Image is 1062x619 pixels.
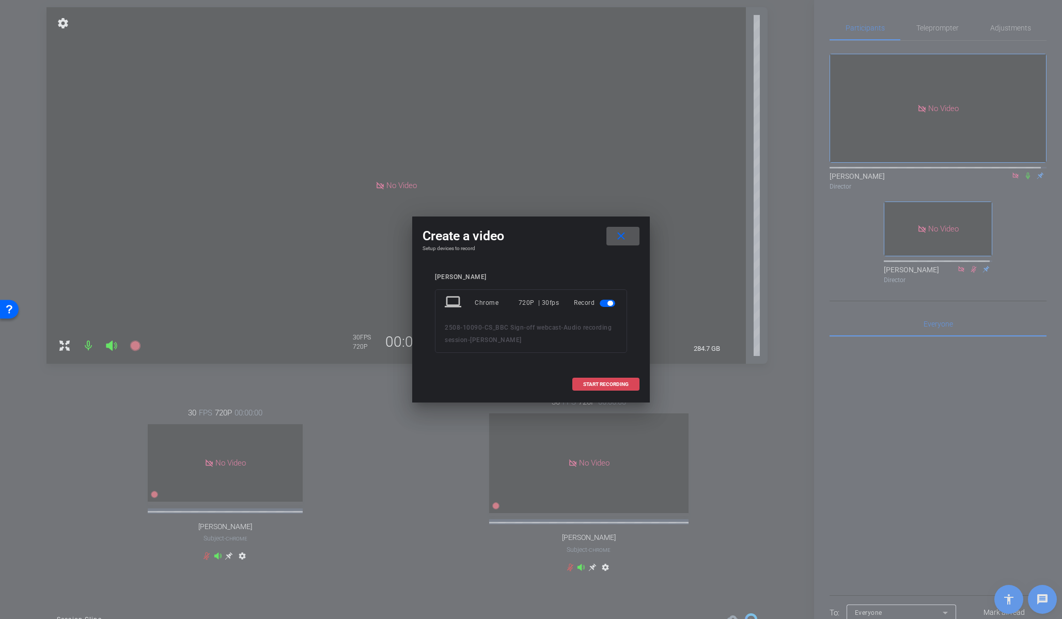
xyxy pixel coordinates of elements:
[475,293,519,312] div: Chrome
[445,324,561,331] span: 2508-10090-CS_BBC Sign-off webcast
[572,378,639,391] button: START RECORDING
[574,293,617,312] div: Record
[435,273,627,281] div: [PERSON_NAME]
[423,227,639,245] div: Create a video
[519,293,559,312] div: 720P | 30fps
[561,324,564,331] span: -
[470,336,522,344] span: [PERSON_NAME]
[468,336,471,344] span: -
[445,293,463,312] mat-icon: laptop
[583,382,629,387] span: START RECORDING
[615,230,628,243] mat-icon: close
[423,245,639,252] h4: Setup devices to record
